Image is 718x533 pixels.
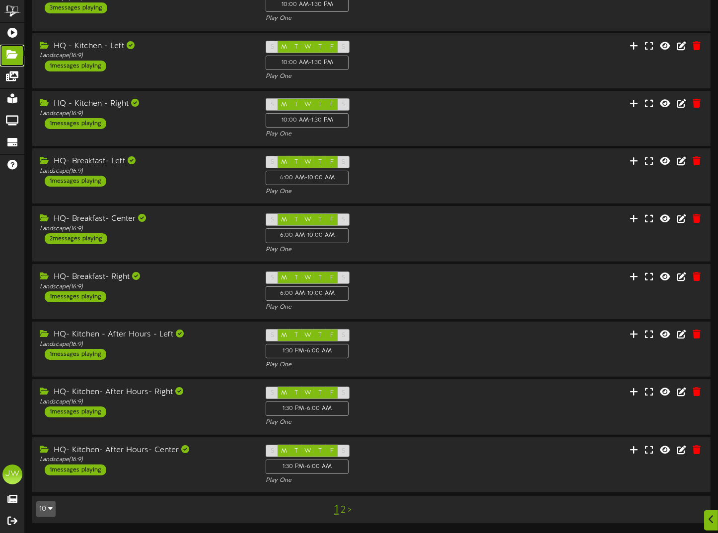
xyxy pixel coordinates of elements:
span: W [304,159,311,166]
span: W [304,448,311,455]
div: Landscape ( 16:9 ) [40,110,251,118]
div: Landscape ( 16:9 ) [40,52,251,60]
span: M [281,159,287,166]
div: Play One [266,14,477,23]
span: T [294,101,298,108]
span: S [271,390,274,397]
span: T [318,216,322,223]
div: Play One [266,361,477,369]
div: 10:00 AM - 1:30 PM [266,56,349,70]
div: 1 messages playing [45,176,106,187]
div: HQ- Breakfast- Right [40,271,251,283]
span: T [318,44,322,51]
div: Landscape ( 16:9 ) [40,398,251,406]
span: M [281,390,287,397]
div: 1 messages playing [45,465,106,475]
div: 6:00 AM - 10:00 AM [266,286,349,301]
span: T [294,159,298,166]
span: M [281,216,287,223]
span: T [318,390,322,397]
span: S [271,44,274,51]
span: T [294,216,298,223]
div: 1:30 PM - 6:00 AM [266,401,349,416]
div: Play One [266,130,477,138]
span: F [330,44,334,51]
span: F [330,448,334,455]
div: 1 messages playing [45,349,106,360]
span: M [281,101,287,108]
div: HQ- Breakfast- Center [40,213,251,225]
div: 1 messages playing [45,118,106,129]
span: F [330,390,334,397]
div: 2 messages playing [45,233,107,244]
div: 10:00 AM - 1:30 PM [266,113,349,128]
span: M [281,274,287,281]
a: 1 [334,503,339,516]
span: T [318,274,322,281]
div: HQ- Kitchen- After Hours- Right [40,387,251,398]
span: F [330,159,334,166]
div: HQ- Kitchen - After Hours - Left [40,329,251,340]
div: Play One [266,418,477,427]
span: M [281,332,287,339]
div: Landscape ( 16:9 ) [40,167,251,176]
span: S [271,332,274,339]
div: 1:30 PM - 6:00 AM [266,344,349,358]
span: T [294,274,298,281]
span: S [342,159,345,166]
div: Play One [266,72,477,81]
div: Landscape ( 16:9 ) [40,225,251,233]
div: HQ - Kitchen - Right [40,98,251,110]
div: 3 messages playing [45,2,107,13]
div: 6:00 AM - 10:00 AM [266,228,349,243]
div: 1 messages playing [45,61,106,71]
span: S [271,274,274,281]
span: F [330,332,334,339]
span: W [304,390,311,397]
span: W [304,332,311,339]
span: W [304,216,311,223]
span: F [330,216,334,223]
span: F [330,101,334,108]
span: W [304,44,311,51]
div: Landscape ( 16:9 ) [40,283,251,291]
span: T [294,390,298,397]
div: HQ- Breakfast- Left [40,156,251,167]
span: S [342,216,345,223]
div: Play One [266,188,477,196]
div: HQ- Kitchen- After Hours- Center [40,445,251,456]
span: T [294,448,298,455]
div: Play One [266,476,477,485]
span: S [271,448,274,455]
span: S [342,44,345,51]
a: > [348,505,352,516]
div: 1:30 PM - 6:00 AM [266,460,349,474]
span: S [342,448,345,455]
span: S [342,390,345,397]
span: W [304,274,311,281]
div: JW [2,465,22,484]
span: S [271,216,274,223]
span: S [342,101,345,108]
span: T [294,332,298,339]
div: HQ - Kitchen - Left [40,41,251,52]
span: T [318,159,322,166]
span: S [271,159,274,166]
button: 10 [36,501,56,517]
div: Play One [266,246,477,254]
span: T [318,101,322,108]
span: S [342,332,345,339]
span: M [281,44,287,51]
div: 1 messages playing [45,291,106,302]
span: W [304,101,311,108]
span: S [271,101,274,108]
span: T [318,332,322,339]
div: Landscape ( 16:9 ) [40,340,251,349]
a: 2 [341,505,346,516]
div: Landscape ( 16:9 ) [40,456,251,464]
div: Play One [266,303,477,312]
span: S [342,274,345,281]
span: T [318,448,322,455]
span: F [330,274,334,281]
span: M [281,448,287,455]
